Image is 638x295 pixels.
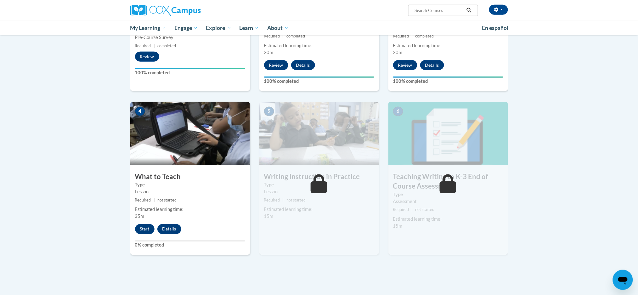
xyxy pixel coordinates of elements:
div: Your progress [135,68,245,69]
a: Learn [235,21,263,35]
span: 4 [135,107,145,116]
button: Review [135,52,159,62]
button: Details [291,60,315,70]
label: 100% completed [264,78,374,85]
div: Your progress [393,77,503,78]
div: Estimated learning time: [393,42,503,49]
span: Required [393,34,409,38]
button: Details [157,224,181,234]
h3: What to Teach [130,172,250,182]
span: My Learning [130,24,166,32]
a: My Learning [126,21,171,35]
span: not started [415,207,435,212]
a: Cox Campus [130,5,250,16]
span: | [154,43,155,48]
input: Search Courses [414,7,464,14]
span: 15m [264,214,274,219]
span: not started [157,198,177,202]
div: Assessment [393,198,503,205]
div: Your progress [264,77,374,78]
span: Learn [239,24,259,32]
div: Lesson [264,188,374,195]
span: | [283,198,284,202]
span: | [412,207,413,212]
a: Explore [202,21,235,35]
label: 100% completed [135,69,245,76]
img: Course Image [130,102,250,165]
div: Main menu [121,21,517,35]
h3: Writing Instruction in Practice [259,172,379,182]
span: Explore [206,24,231,32]
span: 15m [393,224,403,229]
div: Pre-Course Survey [135,34,245,41]
span: Required [264,34,280,38]
iframe: Button to launch messaging window [613,270,633,290]
div: Lesson [135,188,245,195]
span: 5 [264,107,274,116]
button: Start [135,224,155,234]
span: | [412,34,413,38]
span: En español [482,25,509,31]
img: Cox Campus [130,5,201,16]
button: Account Settings [489,5,508,15]
span: 6 [393,107,403,116]
span: Required [135,198,151,202]
span: not started [286,198,306,202]
label: Type [264,181,374,188]
span: | [283,34,284,38]
div: Estimated learning time: [264,42,374,49]
button: Search [464,7,474,14]
button: Review [264,60,288,70]
button: Review [393,60,417,70]
a: Engage [170,21,202,35]
span: Required [264,198,280,202]
span: About [267,24,289,32]
span: Required [393,207,409,212]
img: Course Image [388,102,508,165]
span: completed [415,34,434,38]
div: Estimated learning time: [393,216,503,223]
span: 20m [264,50,274,55]
span: Required [135,43,151,48]
span: completed [286,34,305,38]
span: | [154,198,155,202]
label: Type [135,181,245,188]
a: About [263,21,293,35]
label: 100% completed [393,78,503,85]
label: Type [393,191,503,198]
span: Engage [174,24,198,32]
h3: Teaching Writing to K-3 End of Course Assessment [388,172,508,191]
label: 0% completed [135,242,245,249]
img: Course Image [259,102,379,165]
a: En español [478,21,513,35]
span: 20m [393,50,403,55]
span: completed [157,43,176,48]
div: Estimated learning time: [135,206,245,213]
button: Details [420,60,444,70]
div: Estimated learning time: [264,206,374,213]
span: 35m [135,214,144,219]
